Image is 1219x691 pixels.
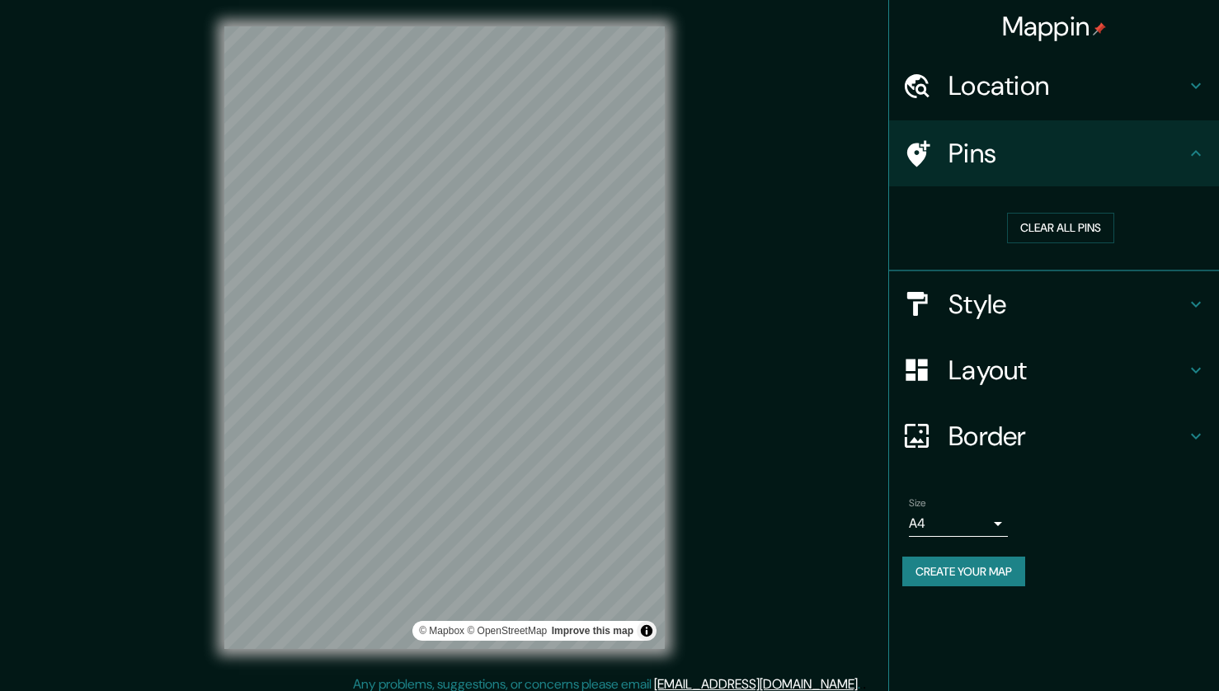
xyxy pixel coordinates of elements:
[948,137,1186,170] h4: Pins
[902,557,1025,587] button: Create your map
[889,403,1219,469] div: Border
[1072,627,1201,673] iframe: Help widget launcher
[889,337,1219,403] div: Layout
[224,26,665,649] canvas: Map
[948,69,1186,102] h4: Location
[1007,213,1114,243] button: Clear all pins
[637,621,657,641] button: Toggle attribution
[909,496,926,510] label: Size
[948,354,1186,387] h4: Layout
[552,625,633,637] a: Map feedback
[889,120,1219,186] div: Pins
[1002,10,1107,43] h4: Mappin
[889,53,1219,119] div: Location
[419,625,464,637] a: Mapbox
[909,510,1008,537] div: A4
[1093,22,1106,35] img: pin-icon.png
[889,271,1219,337] div: Style
[948,288,1186,321] h4: Style
[467,625,547,637] a: OpenStreetMap
[948,420,1186,453] h4: Border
